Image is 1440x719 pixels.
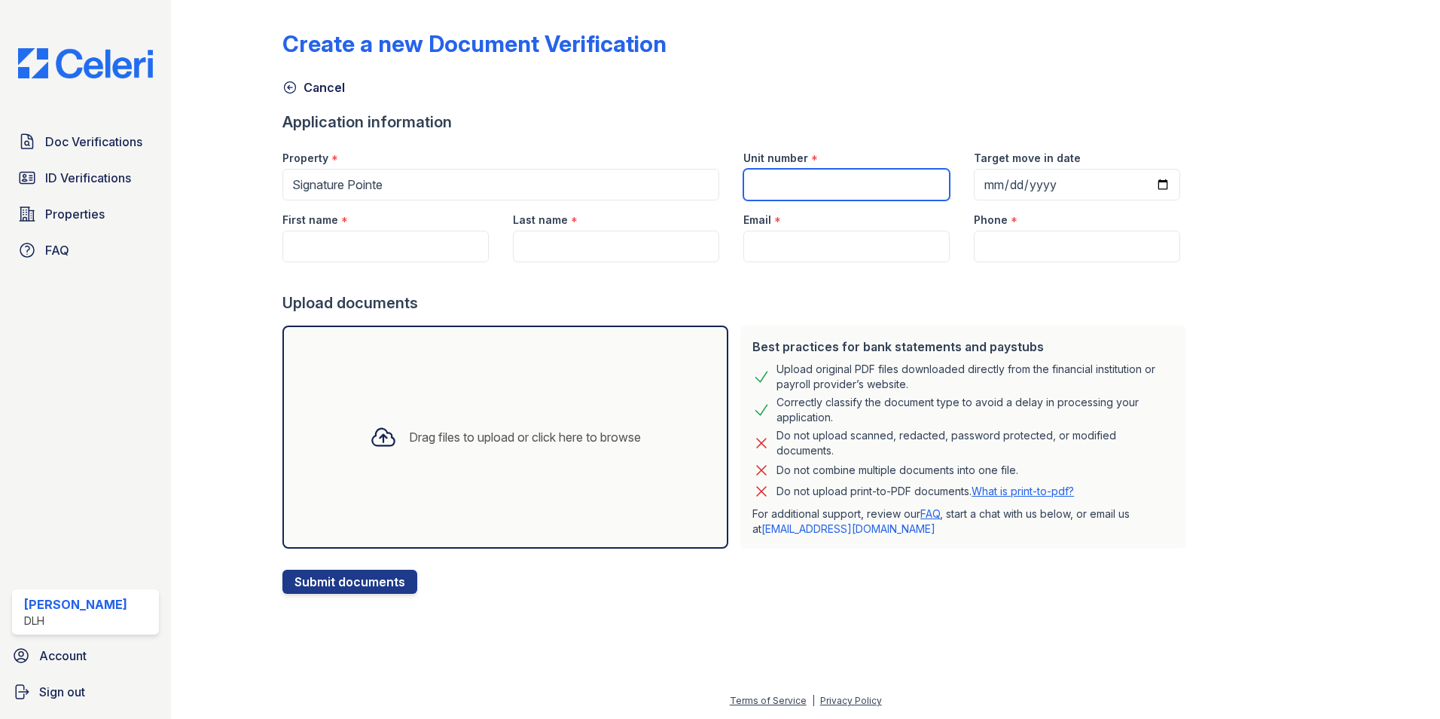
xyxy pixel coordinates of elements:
[972,485,1074,497] a: What is print-to-pdf?
[24,595,127,613] div: [PERSON_NAME]
[776,484,1074,499] p: Do not upload print-to-PDF documents.
[45,205,105,223] span: Properties
[752,338,1174,356] div: Best practices for bank statements and paystubs
[282,570,417,594] button: Submit documents
[282,292,1192,314] div: Upload documents
[743,213,771,228] label: Email
[45,169,131,187] span: ID Verifications
[282,151,328,166] label: Property
[45,241,69,259] span: FAQ
[776,428,1174,458] div: Do not upload scanned, redacted, password protected, or modified documents.
[6,641,165,671] a: Account
[974,213,1008,228] label: Phone
[776,395,1174,425] div: Correctly classify the document type to avoid a delay in processing your application.
[743,151,808,166] label: Unit number
[12,235,159,265] a: FAQ
[752,506,1174,537] p: For additional support, review our , start a chat with us below, or email us at
[282,112,1192,133] div: Application information
[282,30,667,57] div: Create a new Document Verification
[409,428,641,446] div: Drag files to upload or click here to browse
[974,151,1081,166] label: Target move in date
[282,78,345,96] a: Cancel
[730,695,807,706] a: Terms of Service
[39,647,87,665] span: Account
[12,127,159,157] a: Doc Verifications
[39,683,85,701] span: Sign out
[812,695,815,706] div: |
[761,522,935,535] a: [EMAIL_ADDRESS][DOMAIN_NAME]
[45,133,142,151] span: Doc Verifications
[24,613,127,629] div: DLH
[12,163,159,193] a: ID Verifications
[920,507,940,520] a: FAQ
[282,213,338,228] label: First name
[6,677,165,707] a: Sign out
[513,213,568,228] label: Last name
[6,48,165,78] img: CE_Logo_Blue-a8612792a0a2168367f1c8372b55b34899dd931a85d93a1a3d3e32e68fde9ad4.png
[776,362,1174,392] div: Upload original PDF files downloaded directly from the financial institution or payroll provider’...
[776,461,1018,479] div: Do not combine multiple documents into one file.
[12,199,159,229] a: Properties
[820,695,882,706] a: Privacy Policy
